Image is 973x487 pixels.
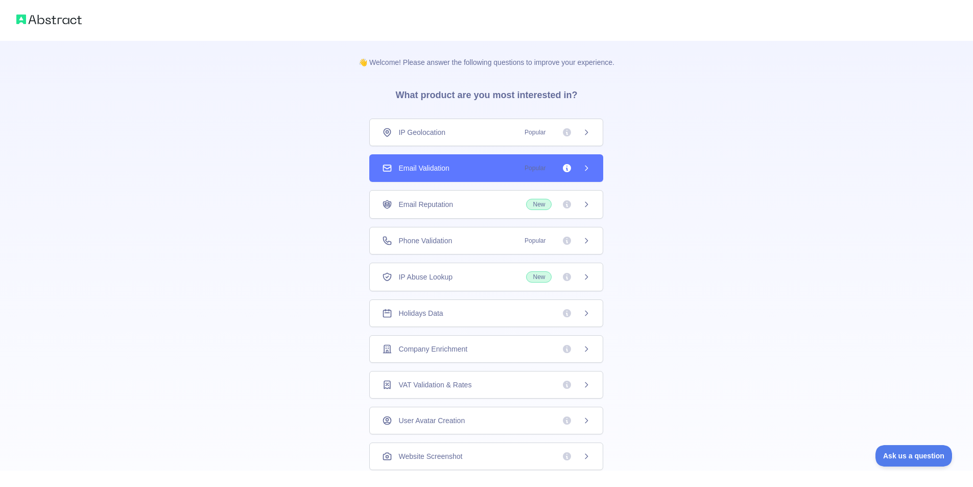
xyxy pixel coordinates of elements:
span: New [526,199,552,210]
span: Holidays Data [398,308,443,318]
span: New [526,271,552,283]
span: Phone Validation [398,236,452,246]
span: IP Geolocation [398,127,445,137]
span: Website Screenshot [398,451,462,461]
p: 👋 Welcome! Please answer the following questions to improve your experience. [342,41,631,67]
span: Popular [518,127,552,137]
iframe: Toggle Customer Support [875,445,953,467]
span: VAT Validation & Rates [398,380,471,390]
span: Popular [518,236,552,246]
img: Abstract logo [16,12,82,27]
span: IP Abuse Lookup [398,272,453,282]
span: Company Enrichment [398,344,467,354]
span: Email Validation [398,163,449,173]
span: Popular [518,163,552,173]
span: Email Reputation [398,199,453,210]
span: User Avatar Creation [398,415,465,426]
h3: What product are you most interested in? [379,67,594,119]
